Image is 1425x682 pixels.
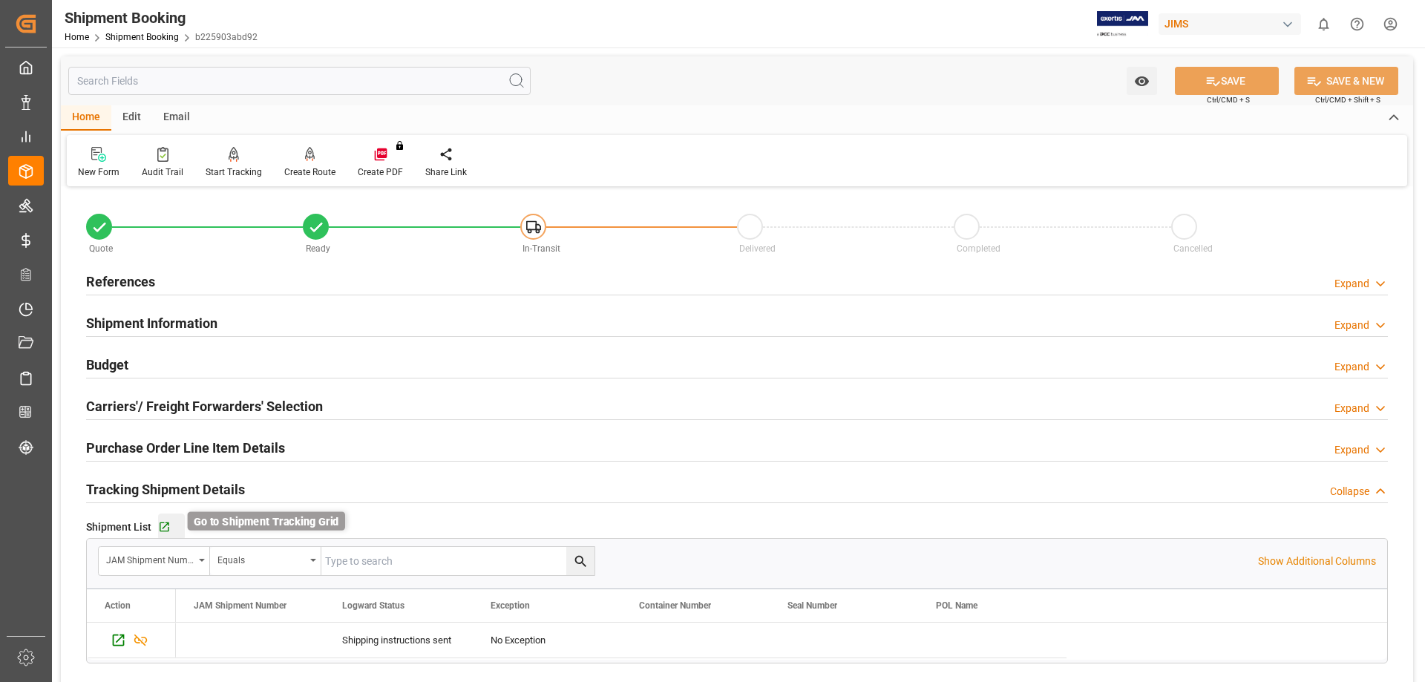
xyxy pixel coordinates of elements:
[936,600,977,611] span: POL Name
[61,105,111,131] div: Home
[86,519,151,535] span: Shipment List
[1307,7,1340,41] button: show 0 new notifications
[188,512,345,531] div: Go to Shipment Tracking Grid
[194,600,286,611] span: JAM Shipment Number
[87,623,176,658] div: Press SPACE to select this row.
[1175,67,1279,95] button: SAVE
[86,355,128,375] h2: Budget
[210,547,321,575] button: open menu
[86,479,245,499] h2: Tracking Shipment Details
[86,313,217,333] h2: Shipment Information
[206,165,262,179] div: Start Tracking
[68,67,531,95] input: Search Fields
[342,600,404,611] span: Logward Status
[1258,554,1376,569] p: Show Additional Columns
[1334,318,1369,333] div: Expand
[105,32,179,42] a: Shipment Booking
[1334,359,1369,375] div: Expand
[142,165,183,179] div: Audit Trail
[86,396,323,416] h2: Carriers'/ Freight Forwarders' Selection
[1294,67,1398,95] button: SAVE & NEW
[1315,94,1380,105] span: Ctrl/CMD + Shift + S
[321,547,594,575] input: Type to search
[1097,11,1148,37] img: Exertis%20JAM%20-%20Email%20Logo.jpg_1722504956.jpg
[111,105,152,131] div: Edit
[1207,94,1250,105] span: Ctrl/CMD + S
[1159,10,1307,38] button: JIMS
[65,32,89,42] a: Home
[158,514,185,540] button: Go to Shipment Tracking Grid
[522,243,560,254] span: In-Transit
[491,623,603,658] div: No Exception
[105,600,131,611] div: Action
[1334,401,1369,416] div: Expand
[217,550,305,567] div: Equals
[425,165,467,179] div: Share Link
[1330,484,1369,499] div: Collapse
[152,105,201,131] div: Email
[65,7,258,29] div: Shipment Booking
[739,243,776,254] span: Delivered
[1340,7,1374,41] button: Help Center
[78,165,119,179] div: New Form
[787,600,837,611] span: Seal Number
[491,600,530,611] span: Exception
[99,547,210,575] button: open menu
[1159,13,1301,35] div: JIMS
[639,600,711,611] span: Container Number
[342,623,455,658] div: Shipping instructions sent
[86,438,285,458] h2: Purchase Order Line Item Details
[176,623,1067,658] div: Press SPACE to select this row.
[106,550,194,567] div: JAM Shipment Number
[284,165,335,179] div: Create Route
[566,547,594,575] button: search button
[957,243,1000,254] span: Completed
[86,272,155,292] h2: References
[1127,67,1157,95] button: open menu
[306,243,330,254] span: Ready
[1173,243,1213,254] span: Cancelled
[89,243,113,254] span: Quote
[1334,442,1369,458] div: Expand
[1334,276,1369,292] div: Expand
